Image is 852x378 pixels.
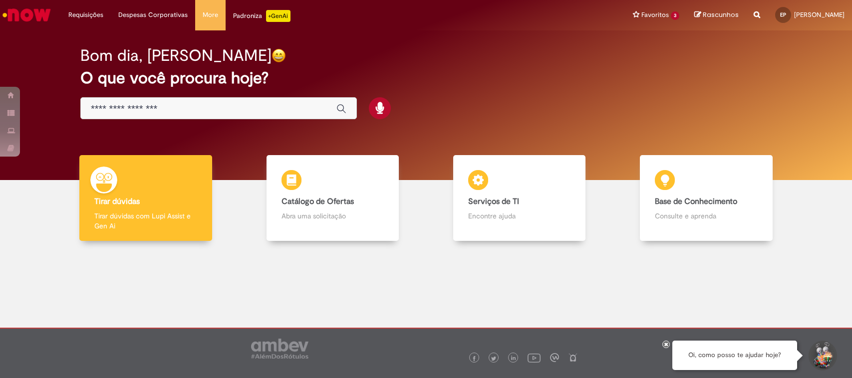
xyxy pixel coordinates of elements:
img: happy-face.png [272,48,286,63]
span: Favoritos [641,10,669,20]
p: +GenAi [266,10,290,22]
a: Serviços de TI Encontre ajuda [426,155,613,241]
img: logo_footer_youtube.png [528,351,541,364]
span: [PERSON_NAME] [794,10,845,19]
img: logo_footer_naosei.png [568,353,577,362]
span: 3 [671,11,679,20]
p: Encontre ajuda [468,211,570,221]
p: Tirar dúvidas com Lupi Assist e Gen Ai [94,211,197,231]
span: Despesas Corporativas [118,10,188,20]
img: logo_footer_facebook.png [472,356,477,361]
p: Abra uma solicitação [282,211,384,221]
span: More [203,10,218,20]
div: Oi, como posso te ajudar hoje? [672,341,797,370]
a: Catálogo de Ofertas Abra uma solicitação [239,155,426,241]
span: Requisições [68,10,103,20]
b: Base de Conhecimento [655,196,737,206]
img: logo_footer_ambev_rotulo_gray.png [251,339,308,359]
p: Consulte e aprenda [655,211,757,221]
img: logo_footer_twitter.png [491,356,496,361]
b: Tirar dúvidas [94,196,140,206]
div: Padroniza [233,10,290,22]
span: EP [780,11,786,18]
img: logo_footer_workplace.png [550,353,559,362]
a: Rascunhos [694,10,739,20]
img: ServiceNow [1,5,52,25]
img: logo_footer_linkedin.png [511,356,516,362]
b: Catálogo de Ofertas [282,196,354,206]
span: Rascunhos [703,10,739,19]
h2: O que você procura hoje? [80,69,772,87]
b: Serviços de TI [468,196,519,206]
a: Base de Conhecimento Consulte e aprenda [613,155,800,241]
a: Tirar dúvidas Tirar dúvidas com Lupi Assist e Gen Ai [52,155,239,241]
h2: Bom dia, [PERSON_NAME] [80,47,272,64]
button: Iniciar Conversa de Suporte [807,341,837,371]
